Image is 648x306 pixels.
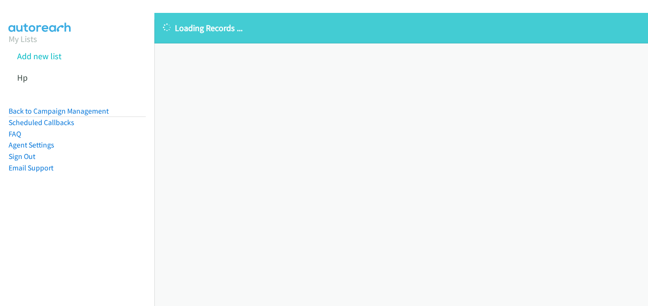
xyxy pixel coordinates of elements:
a: Agent Settings [9,140,54,149]
p: Loading Records ... [163,21,639,34]
a: FAQ [9,129,21,138]
a: Add new list [17,51,61,62]
a: Hp [17,72,28,83]
a: Email Support [9,163,53,172]
a: Scheduled Callbacks [9,118,74,127]
a: Back to Campaign Management [9,106,109,116]
a: Sign Out [9,152,35,161]
a: My Lists [9,33,37,44]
